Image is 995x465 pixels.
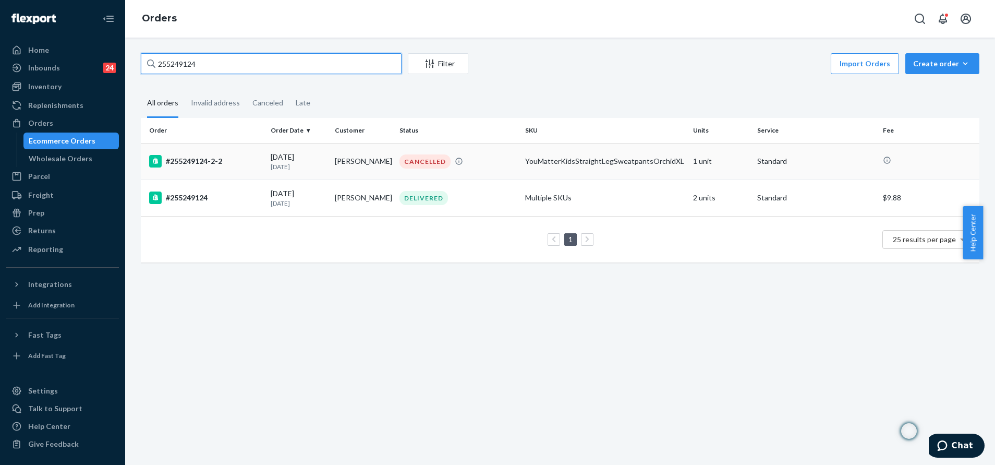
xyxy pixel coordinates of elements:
a: Inbounds24 [6,59,119,76]
div: Replenishments [28,100,83,111]
div: DELIVERED [399,191,448,205]
div: 24 [103,63,116,73]
a: Inventory [6,78,119,95]
div: Inbounds [28,63,60,73]
div: Fast Tags [28,330,62,340]
a: Parcel [6,168,119,185]
td: [PERSON_NAME] [331,180,395,216]
ol: breadcrumbs [134,4,185,34]
td: 1 unit [689,143,753,180]
button: Close Navigation [98,8,119,29]
th: Order [141,118,266,143]
div: [DATE] [271,188,326,208]
a: Prep [6,205,119,221]
th: Status [395,118,521,143]
button: Give Feedback [6,436,119,452]
td: Multiple SKUs [521,180,689,216]
td: [PERSON_NAME] [331,143,395,180]
button: Import Orders [831,53,899,74]
a: Reporting [6,241,119,258]
button: Open account menu [955,8,976,29]
button: Filter [408,53,468,74]
p: Standard [757,193,875,203]
div: Inventory [28,81,62,92]
button: Talk to Support [6,400,119,417]
div: Home [28,45,49,55]
div: Integrations [28,279,72,290]
div: YouMatterKidsStraightLegSweatpantsOrchidXL [525,156,685,166]
td: $9.88 [879,180,979,216]
td: 2 units [689,180,753,216]
a: Returns [6,222,119,239]
p: [DATE] [271,162,326,171]
div: All orders [147,89,178,118]
div: CANCELLED [399,154,451,169]
div: Ecommerce Orders [29,136,95,146]
div: Parcel [28,171,50,182]
div: Returns [28,225,56,236]
span: 25 results per page [893,235,956,244]
div: Orders [28,118,53,128]
th: Order Date [266,118,331,143]
div: Filter [408,58,468,69]
th: Units [689,118,753,143]
a: Add Integration [6,297,119,314]
div: Canceled [252,89,283,116]
div: Add Fast Tag [28,351,66,360]
div: Add Integration [28,301,75,309]
div: Wholesale Orders [29,153,92,164]
img: Flexport logo [11,14,56,24]
div: Give Feedback [28,439,79,449]
a: Home [6,42,119,58]
button: Help Center [963,206,983,259]
button: Open Search Box [909,8,930,29]
div: Customer [335,126,391,135]
div: #255249124-2-2 [149,155,262,168]
p: Standard [757,156,875,166]
a: Orders [6,115,119,132]
div: #255249124 [149,192,262,204]
button: Fast Tags [6,327,119,343]
div: [DATE] [271,152,326,171]
th: Service [753,118,879,143]
a: Help Center [6,418,119,435]
div: Settings [28,386,58,396]
button: Integrations [6,276,119,293]
div: Reporting [28,244,63,255]
div: Invalid address [191,89,240,116]
th: Fee [879,118,979,143]
a: Page 1 is your current page [566,235,575,244]
div: Help Center [28,421,70,432]
a: Add Fast Tag [6,348,119,364]
a: Settings [6,383,119,399]
iframe: Opens a widget where you can chat to one of our agents [929,434,985,460]
a: Orders [142,13,177,24]
p: [DATE] [271,199,326,208]
a: Ecommerce Orders [23,133,119,149]
div: Create order [913,58,972,69]
div: Freight [28,190,54,200]
a: Freight [6,187,119,204]
th: SKU [521,118,689,143]
div: Late [296,89,310,116]
div: Talk to Support [28,403,82,414]
input: Search orders [141,53,402,74]
div: Prep [28,208,44,218]
button: Open notifications [932,8,953,29]
a: Wholesale Orders [23,150,119,167]
button: Create order [905,53,979,74]
a: Replenishments [6,97,119,114]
